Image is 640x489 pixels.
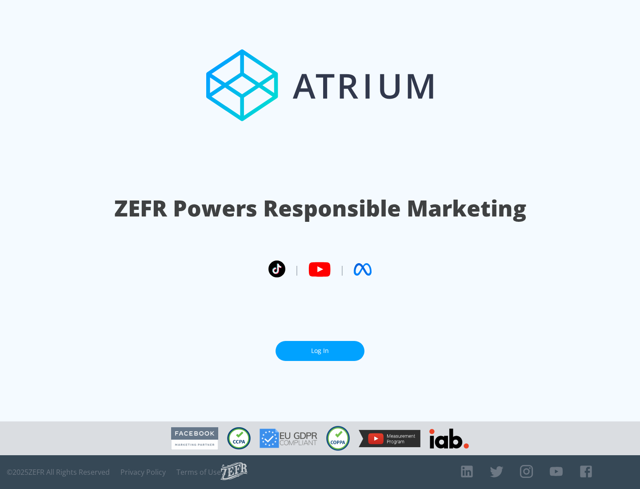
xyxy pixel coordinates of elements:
h1: ZEFR Powers Responsible Marketing [114,193,526,224]
img: CCPA Compliant [227,427,251,449]
span: | [340,263,345,276]
a: Privacy Policy [120,468,166,477]
img: GDPR Compliant [260,429,317,448]
img: YouTube Measurement Program [359,430,420,447]
a: Terms of Use [176,468,221,477]
img: IAB [429,429,469,449]
a: Log In [276,341,364,361]
img: COPPA Compliant [326,426,350,451]
img: Facebook Marketing Partner [171,427,218,450]
span: | [294,263,300,276]
span: © 2025 ZEFR All Rights Reserved [7,468,110,477]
